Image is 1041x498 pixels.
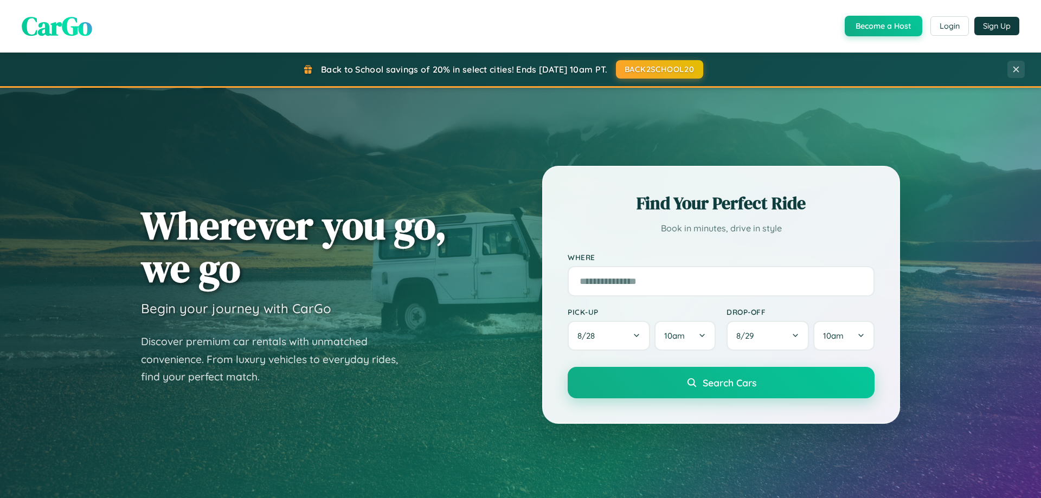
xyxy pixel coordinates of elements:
span: CarGo [22,8,92,44]
span: 10am [823,331,844,341]
span: Back to School savings of 20% in select cities! Ends [DATE] 10am PT. [321,64,607,75]
h2: Find Your Perfect Ride [568,191,875,215]
button: BACK2SCHOOL20 [616,60,703,79]
h3: Begin your journey with CarGo [141,300,331,316]
label: Where [568,253,875,262]
button: 10am [813,321,875,351]
h1: Wherever you go, we go [141,204,447,289]
p: Book in minutes, drive in style [568,221,875,236]
button: 10am [654,321,716,351]
label: Drop-off [727,307,875,316]
span: Search Cars [703,377,756,389]
p: Discover premium car rentals with unmatched convenience. From luxury vehicles to everyday rides, ... [141,333,412,386]
span: 8 / 28 [577,331,600,341]
button: 8/29 [727,321,809,351]
button: Login [930,16,969,36]
button: Sign Up [974,17,1019,35]
button: Become a Host [845,16,922,36]
button: 8/28 [568,321,650,351]
label: Pick-up [568,307,716,316]
button: Search Cars [568,367,875,398]
span: 10am [664,331,685,341]
span: 8 / 29 [736,331,759,341]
